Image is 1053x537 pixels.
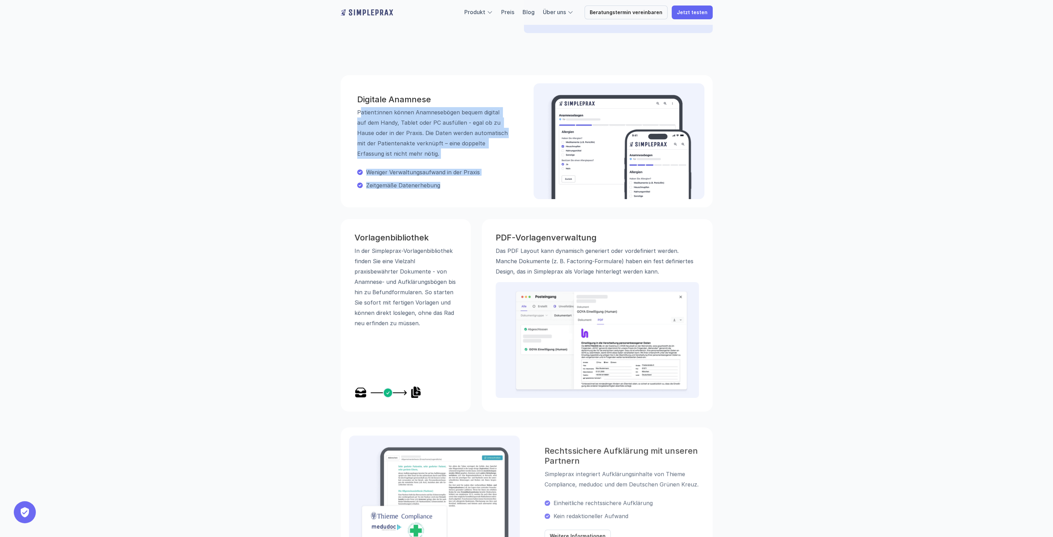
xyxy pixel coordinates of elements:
[501,9,514,16] a: Preis
[545,94,693,199] img: Beispielbild der digitalen Anamnese am Handy und Tablet
[590,10,662,16] p: Beratungstermin vereinbaren
[357,95,509,105] h3: Digitale Anamnese
[366,169,509,176] p: Weniger Verwaltungsaufwand in der Praxis
[496,233,699,243] h3: PDF-Vorlagenverwaltung
[354,246,457,328] p: In der Simpleprax-Vorlagen­bibliothek finden Sie eine Vielzahl praxisbewährter Dokumente - von An...
[585,6,668,19] a: Beratungstermin vereinbaren
[543,9,566,16] a: Über uns
[464,9,485,16] a: Produkt
[553,500,704,507] p: Einheitliche rechtssichere Aufklärung
[515,290,688,394] img: Beispielbild einer PDF-Vorlage automatisch generiert in der Anwendung
[544,446,704,466] h3: Rechtssichere Aufklärung mit unseren Partnern
[366,182,509,189] p: Zeitgemäße Datenerhebung
[553,513,704,520] p: Kein redaktioneller Aufwand
[523,9,535,16] a: Blog
[672,6,713,19] a: Jetzt testen
[354,233,457,243] h3: Vorlagenbibliothek
[677,10,708,16] p: Jetzt testen
[357,107,509,159] p: Patient:innen können Anamnesebögen bequem digital auf dem Handy, Tablet oder PC ausfüllen - egal ...
[496,246,699,277] p: Das PDF Layout kann dynamisch generiert oder vordefiniert werden. Manche Dokumente (z. B. Factori...
[544,469,704,490] p: Simpleprax integriert Aufklärungsinhalte von Thieme Compliance, medudoc und dem Deutschen Grünen ...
